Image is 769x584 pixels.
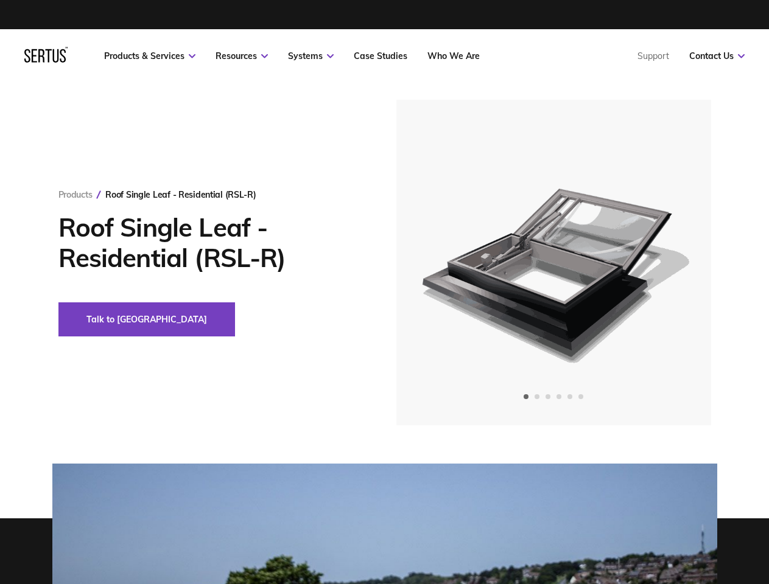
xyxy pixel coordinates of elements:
[578,394,583,399] span: Go to slide 6
[104,50,195,61] a: Products & Services
[567,394,572,399] span: Go to slide 5
[535,394,539,399] span: Go to slide 2
[216,50,268,61] a: Resources
[354,50,407,61] a: Case Studies
[288,50,334,61] a: Systems
[427,50,480,61] a: Who We Are
[58,302,235,336] button: Talk to [GEOGRAPHIC_DATA]
[637,50,669,61] a: Support
[689,50,745,61] a: Contact Us
[58,212,360,273] h1: Roof Single Leaf - Residential (RSL-R)
[58,189,93,200] a: Products
[557,394,561,399] span: Go to slide 4
[546,394,550,399] span: Go to slide 3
